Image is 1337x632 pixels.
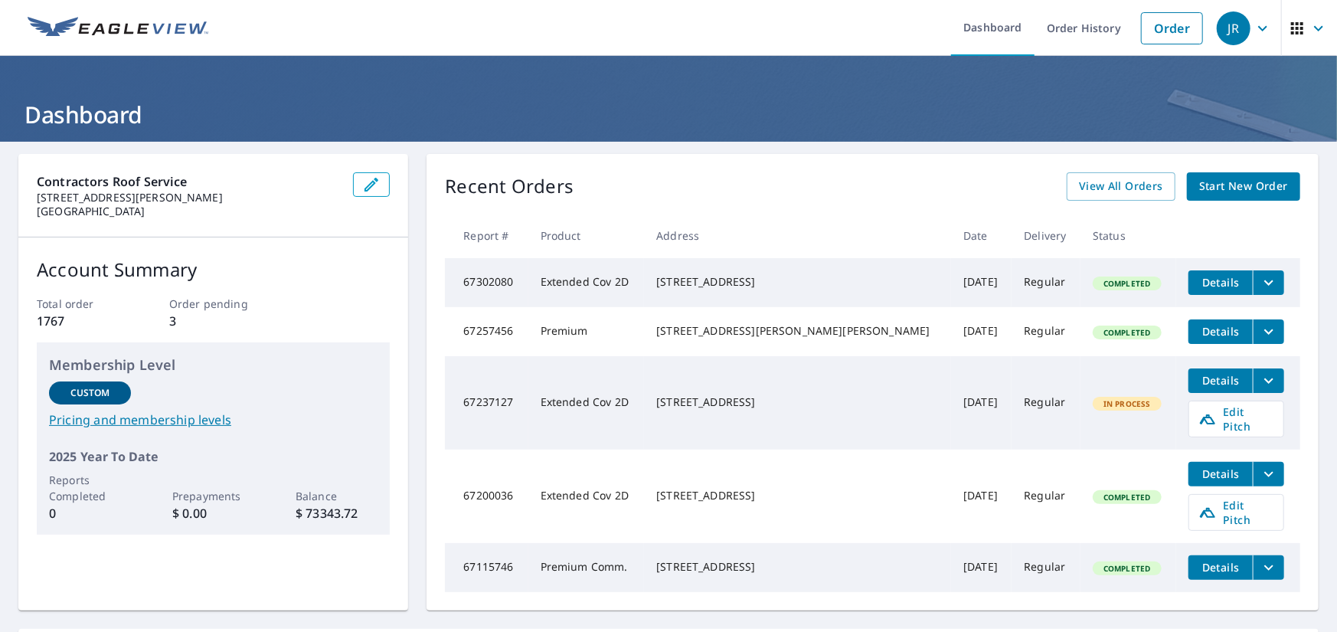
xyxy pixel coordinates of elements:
[1198,404,1274,434] span: Edit Pitch
[445,356,528,450] td: 67237127
[1198,275,1244,290] span: Details
[1253,319,1284,344] button: filesDropdownBtn-67257456
[951,213,1012,258] th: Date
[70,386,110,400] p: Custom
[1188,555,1253,580] button: detailsBtn-67115746
[1198,498,1274,527] span: Edit Pitch
[644,213,951,258] th: Address
[1188,494,1284,531] a: Edit Pitch
[172,504,254,522] p: $ 0.00
[1188,462,1253,486] button: detailsBtn-67200036
[28,17,208,40] img: EV Logo
[1012,543,1080,592] td: Regular
[37,191,341,205] p: [STREET_ADDRESS][PERSON_NAME]
[49,411,378,429] a: Pricing and membership levels
[1188,401,1284,437] a: Edit Pitch
[1198,373,1244,388] span: Details
[296,504,378,522] p: $ 73343.72
[1012,213,1080,258] th: Delivery
[37,172,341,191] p: Contractors Roof Service
[1187,172,1300,201] a: Start New Order
[296,488,378,504] p: Balance
[1141,12,1203,44] a: Order
[528,543,645,592] td: Premium Comm.
[169,312,257,330] p: 3
[49,472,131,504] p: Reports Completed
[1253,270,1284,295] button: filesDropdownBtn-67302080
[1012,307,1080,356] td: Regular
[37,205,341,218] p: [GEOGRAPHIC_DATA]
[656,323,939,339] div: [STREET_ADDRESS][PERSON_NAME][PERSON_NAME]
[1067,172,1175,201] a: View All Orders
[528,356,645,450] td: Extended Cov 2D
[528,307,645,356] td: Premium
[1012,450,1080,543] td: Regular
[656,395,939,410] div: [STREET_ADDRESS]
[1188,368,1253,393] button: detailsBtn-67237127
[951,307,1012,356] td: [DATE]
[1253,555,1284,580] button: filesDropdownBtn-67115746
[172,488,254,504] p: Prepayments
[1080,213,1176,258] th: Status
[656,488,939,503] div: [STREET_ADDRESS]
[445,172,574,201] p: Recent Orders
[1094,327,1159,338] span: Completed
[656,274,939,290] div: [STREET_ADDRESS]
[37,312,125,330] p: 1767
[18,99,1319,130] h1: Dashboard
[1012,356,1080,450] td: Regular
[528,213,645,258] th: Product
[1253,462,1284,486] button: filesDropdownBtn-67200036
[445,258,528,307] td: 67302080
[1188,270,1253,295] button: detailsBtn-67302080
[1198,467,1244,481] span: Details
[528,258,645,307] td: Extended Cov 2D
[656,559,939,575] div: [STREET_ADDRESS]
[37,256,390,283] p: Account Summary
[1253,368,1284,393] button: filesDropdownBtn-67237127
[1012,258,1080,307] td: Regular
[169,296,257,312] p: Order pending
[49,447,378,466] p: 2025 Year To Date
[1198,560,1244,575] span: Details
[445,307,528,356] td: 67257456
[951,258,1012,307] td: [DATE]
[49,504,131,522] p: 0
[49,355,378,375] p: Membership Level
[528,450,645,543] td: Extended Cov 2D
[37,296,125,312] p: Total order
[1094,278,1159,289] span: Completed
[445,450,528,543] td: 67200036
[1217,11,1250,45] div: JR
[445,543,528,592] td: 67115746
[1079,177,1163,196] span: View All Orders
[1094,563,1159,574] span: Completed
[951,450,1012,543] td: [DATE]
[1198,324,1244,339] span: Details
[445,213,528,258] th: Report #
[1188,319,1253,344] button: detailsBtn-67257456
[1199,177,1288,196] span: Start New Order
[1094,492,1159,503] span: Completed
[951,543,1012,592] td: [DATE]
[951,356,1012,450] td: [DATE]
[1094,398,1160,409] span: In Process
